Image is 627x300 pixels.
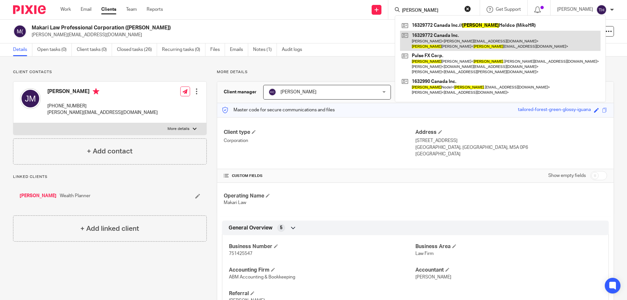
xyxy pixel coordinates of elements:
[229,225,272,231] span: General Overview
[13,174,207,180] p: Linked clients
[147,6,163,13] a: Reports
[77,43,112,56] a: Client tasks (0)
[20,193,56,199] a: [PERSON_NAME]
[415,275,451,279] span: [PERSON_NAME]
[253,43,277,56] a: Notes (1)
[464,6,471,12] button: Clear
[217,70,614,75] p: More details
[229,243,415,250] h4: Business Number
[222,107,335,113] p: Master code for secure communications and files
[87,146,133,156] h4: + Add contact
[415,137,607,144] p: [STREET_ADDRESS]
[415,144,607,151] p: [GEOGRAPHIC_DATA], [GEOGRAPHIC_DATA], M5A 0P6
[13,24,27,38] img: svg%3E
[117,43,157,56] a: Closed tasks (26)
[596,5,607,15] img: svg%3E
[224,173,415,179] h4: CUSTOM FIELDS
[224,89,257,95] h3: Client manager
[229,267,415,274] h4: Accounting Firm
[32,24,426,31] h2: Makari Law Professional Corporation ([PERSON_NAME])
[162,43,205,56] a: Recurring tasks (0)
[415,129,607,136] h4: Address
[126,6,137,13] a: Team
[47,88,158,96] h4: [PERSON_NAME]
[37,43,72,56] a: Open tasks (0)
[224,137,415,144] p: Corporation
[229,275,295,279] span: ABM Accounting & Bookkeeping
[268,88,276,96] img: svg%3E
[168,126,189,132] p: More details
[60,193,90,199] span: Wealth Planner
[81,6,91,13] a: Email
[415,151,607,157] p: [GEOGRAPHIC_DATA]
[13,70,207,75] p: Client contacts
[415,251,434,256] span: Law Firm
[224,200,246,205] span: Makari Law
[47,103,158,109] p: [PHONE_NUMBER]
[80,224,139,234] h4: + Add linked client
[229,290,415,297] h4: Referral
[415,267,602,274] h4: Accountant
[415,243,602,250] h4: Business Area
[224,129,415,136] h4: Client type
[60,6,71,13] a: Work
[280,225,282,231] span: 5
[224,193,415,199] h4: Operating Name
[93,88,99,95] i: Primary
[47,109,158,116] p: [PERSON_NAME][EMAIL_ADDRESS][DOMAIN_NAME]
[229,251,252,256] span: 751425547
[20,88,41,109] img: svg%3E
[496,7,521,12] span: Get Support
[548,172,586,179] label: Show empty fields
[518,106,591,114] div: tailored-forest-green-glossy-iguana
[557,6,593,13] p: [PERSON_NAME]
[230,43,248,56] a: Emails
[210,43,225,56] a: Files
[13,5,46,14] img: Pixie
[13,43,32,56] a: Details
[282,43,307,56] a: Audit logs
[101,6,116,13] a: Clients
[281,90,316,94] span: [PERSON_NAME]
[401,8,460,14] input: Search
[32,32,525,38] p: [PERSON_NAME][EMAIL_ADDRESS][DOMAIN_NAME]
